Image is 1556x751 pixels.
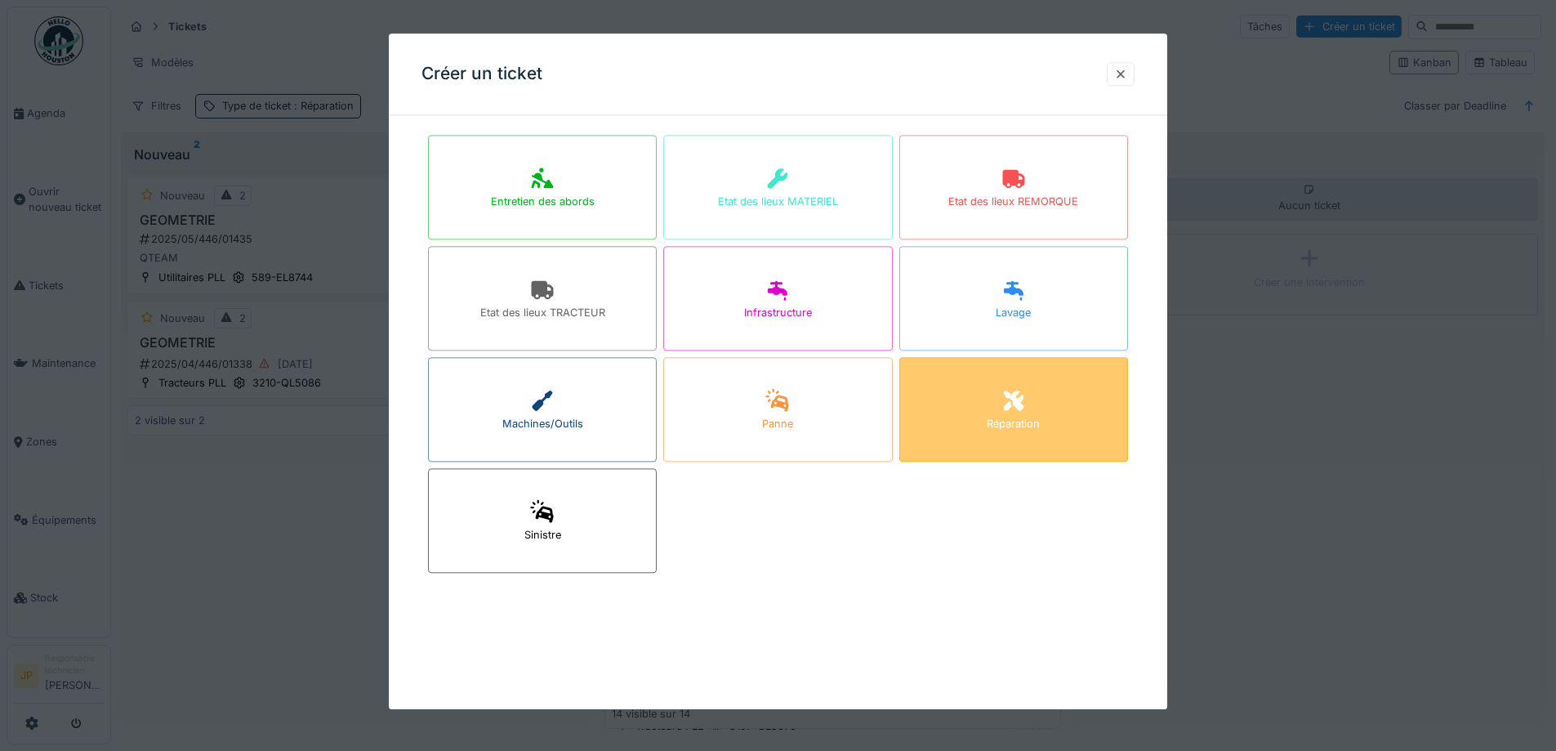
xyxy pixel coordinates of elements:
div: Sinistre [524,528,561,543]
div: Infrastructure [744,306,812,321]
div: Machines/Outils [502,417,583,432]
div: Entretien des abords [491,194,595,210]
div: Etat des lieux TRACTEUR [480,306,605,321]
div: Panne [762,417,793,432]
div: Réparation [987,417,1040,432]
h3: Créer un ticket [421,64,542,84]
div: Etat des lieux MATERIEL [718,194,838,210]
div: Lavage [996,306,1031,321]
div: Etat des lieux REMORQUE [948,194,1078,210]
